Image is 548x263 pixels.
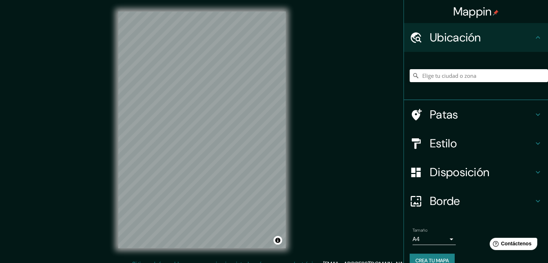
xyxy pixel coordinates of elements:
img: pin-icon.png [493,10,499,15]
font: Estilo [430,136,457,151]
div: Ubicación [404,23,548,52]
div: Estilo [404,129,548,158]
canvas: Mapa [118,12,286,248]
button: Activar o desactivar atribución [273,236,282,245]
font: Mappin [453,4,492,19]
font: Patas [430,107,458,122]
font: Disposición [430,165,489,180]
input: Elige tu ciudad o zona [410,69,548,82]
font: Ubicación [430,30,481,45]
div: Disposición [404,158,548,187]
font: A4 [413,235,420,243]
font: Borde [430,193,460,209]
iframe: Lanzador de widgets de ayuda [484,235,540,255]
font: Tamaño [413,227,427,233]
div: Borde [404,187,548,215]
div: A4 [413,233,456,245]
div: Patas [404,100,548,129]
